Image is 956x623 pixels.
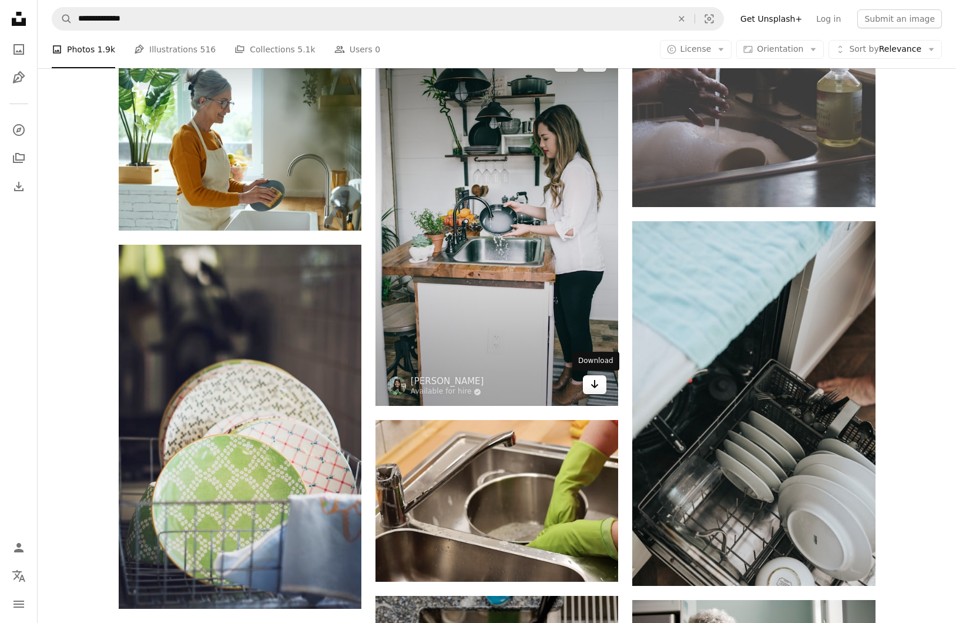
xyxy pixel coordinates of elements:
a: ceramic plates on rack [119,421,361,432]
span: Orientation [757,44,803,54]
button: Visual search [695,8,723,30]
a: person in green shirt washing stainless steel sink [375,495,618,506]
span: 5.1k [297,43,315,56]
span: 516 [200,43,216,56]
span: 0 [375,43,380,56]
form: Find visuals sitewide [52,7,724,31]
a: Explore [7,118,31,142]
img: white ceramic plate on black dishwasher [632,221,875,586]
a: Get Unsplash+ [733,9,809,28]
img: woman wearing white blouse washing dish on the faucet [375,41,618,406]
a: Download History [7,175,31,198]
button: Search Unsplash [52,8,72,30]
button: License [660,40,732,59]
a: [PERSON_NAME] [411,375,484,387]
a: Illustrations 516 [134,31,216,68]
span: License [680,44,712,54]
a: Download [583,375,606,394]
span: Relevance [849,44,921,55]
a: white ceramic plate on black dishwasher [632,398,875,409]
img: Go to Tina Dawson's profile [387,377,406,395]
img: Beautiful senior woman washing dishes at the domestic kitchen [119,68,361,231]
a: Log in [809,9,848,28]
button: Submit an image [857,9,942,28]
button: Sort byRelevance [828,40,942,59]
a: Available for hire [411,387,484,397]
button: Orientation [736,40,824,59]
div: Download [572,352,619,371]
a: Photos [7,38,31,61]
a: Beautiful senior woman washing dishes at the domestic kitchen [119,144,361,154]
span: Sort by [849,44,878,54]
a: Log in / Sign up [7,536,31,559]
img: person in green shirt washing stainless steel sink [375,420,618,582]
a: Users 0 [334,31,381,68]
a: Illustrations [7,66,31,89]
button: Clear [669,8,695,30]
a: Collections [7,146,31,170]
img: ceramic plates on rack [119,245,361,609]
a: Home — Unsplash [7,7,31,33]
button: Language [7,564,31,588]
a: Collections 5.1k [234,31,315,68]
a: woman wearing white blouse washing dish on the faucet [375,218,618,229]
button: Menu [7,592,31,616]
